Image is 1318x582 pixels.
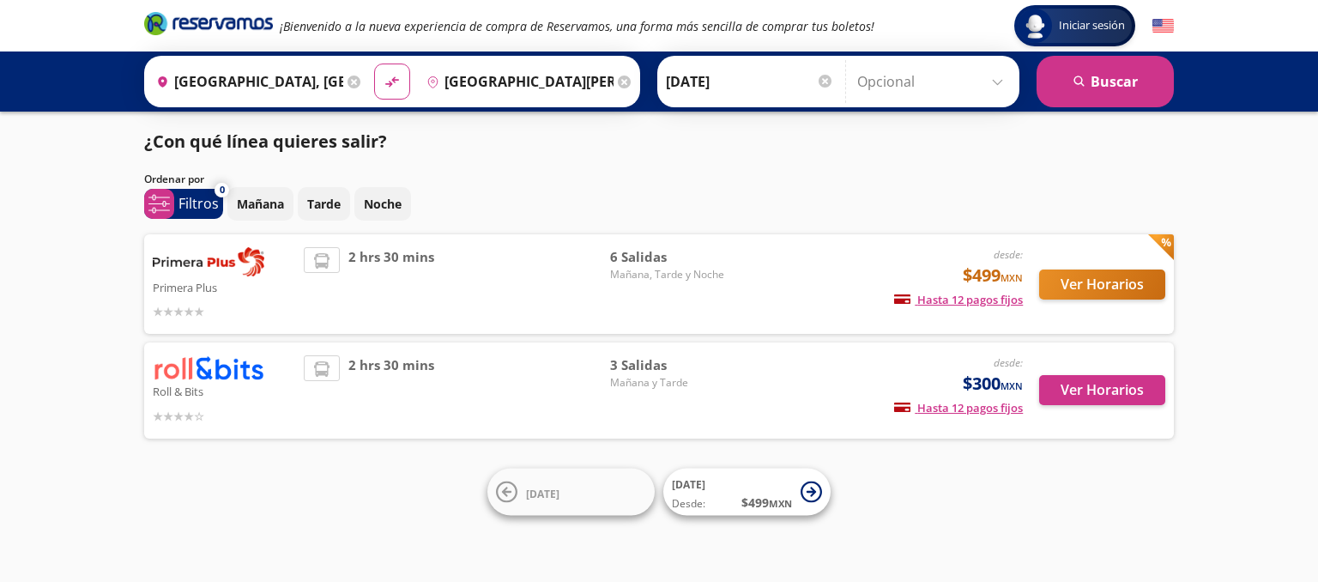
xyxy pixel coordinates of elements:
input: Buscar Destino [420,60,614,103]
button: Tarde [298,187,350,221]
small: MXN [1001,271,1023,284]
span: Hasta 12 pagos fijos [894,292,1023,307]
p: Noche [364,195,402,213]
span: [DATE] [526,486,559,500]
span: 3 Salidas [610,355,730,375]
span: 0 [220,183,225,197]
span: Iniciar sesión [1052,17,1132,34]
p: Ordenar por [144,172,204,187]
p: ¿Con qué línea quieres salir? [144,129,387,155]
span: $499 [963,263,1023,288]
p: Tarde [307,195,341,213]
button: [DATE] [487,469,655,516]
button: Ver Horarios [1039,270,1165,300]
button: Mañana [227,187,293,221]
button: 0Filtros [144,189,223,219]
span: [DATE] [672,477,705,492]
p: Primera Plus [153,276,295,297]
em: desde: [994,355,1023,370]
span: 2 hrs 30 mins [348,247,434,321]
span: 6 Salidas [610,247,730,267]
span: $300 [963,371,1023,397]
small: MXN [1001,379,1023,392]
button: Noche [354,187,411,221]
span: Desde: [672,496,705,512]
small: MXN [769,497,792,510]
input: Buscar Origen [149,60,343,103]
p: Roll & Bits [153,380,295,401]
a: Brand Logo [144,10,273,41]
input: Elegir Fecha [666,60,834,103]
em: desde: [994,247,1023,262]
button: English [1152,15,1174,37]
img: Primera Plus [153,247,264,276]
em: ¡Bienvenido a la nueva experiencia de compra de Reservamos, una forma más sencilla de comprar tus... [280,18,874,34]
button: [DATE]Desde:$499MXN [663,469,831,516]
img: Roll & Bits [153,355,264,380]
span: Hasta 12 pagos fijos [894,400,1023,415]
p: Filtros [178,193,219,214]
i: Brand Logo [144,10,273,36]
input: Opcional [857,60,1011,103]
button: Ver Horarios [1039,375,1165,405]
span: $ 499 [741,494,792,512]
p: Mañana [237,195,284,213]
span: Mañana, Tarde y Noche [610,267,730,282]
span: 2 hrs 30 mins [348,355,434,425]
span: Mañana y Tarde [610,375,730,391]
button: Buscar [1037,56,1174,107]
